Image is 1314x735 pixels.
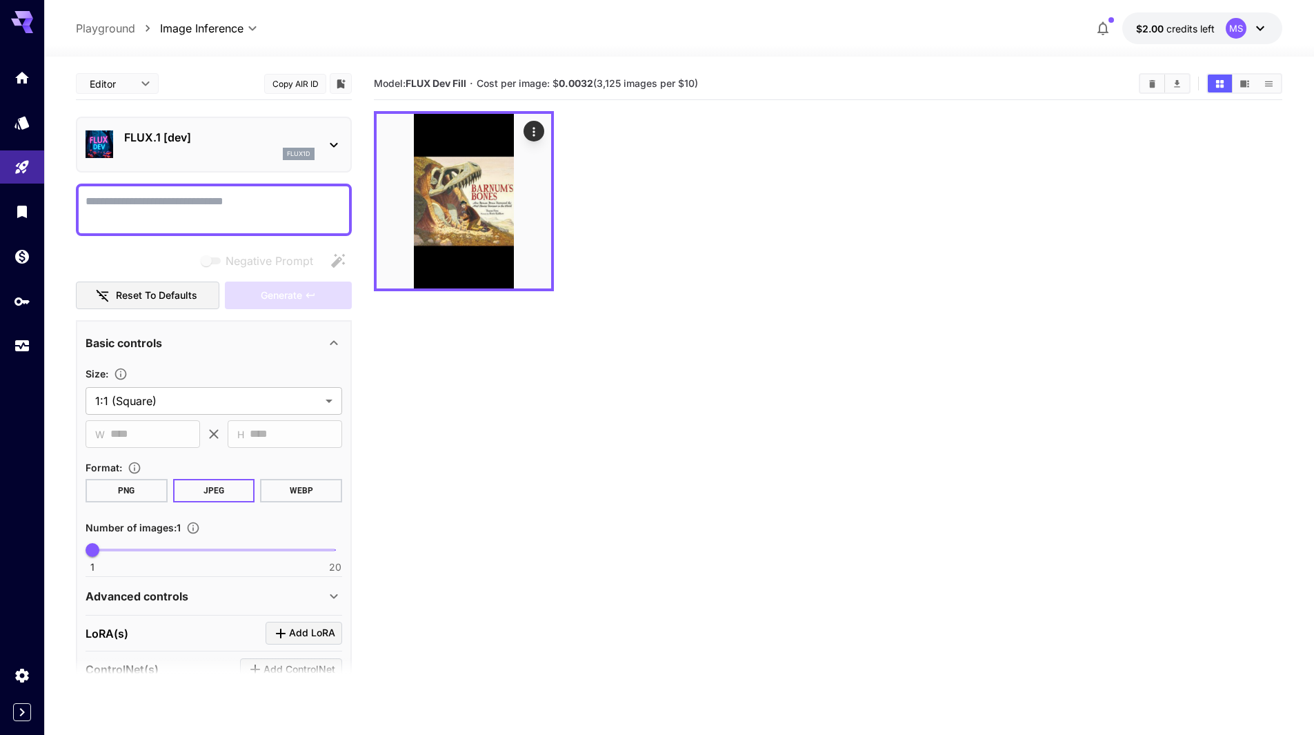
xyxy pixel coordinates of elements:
div: $1.9962 [1136,21,1215,36]
div: FLUX.1 [dev]flux1d [86,124,342,166]
span: W [95,427,105,442]
span: H [237,427,244,442]
p: Advanced controls [86,588,188,605]
b: 0.0032 [559,77,593,89]
p: FLUX.1 [dev] [124,129,315,146]
p: · [470,75,473,92]
span: Size : [86,368,108,380]
button: Specify how many images to generate in a single request. Each image generation will be charged se... [181,521,206,535]
button: Click to add LoRA [266,622,342,645]
div: Basic controls [86,326,342,360]
div: Usage [14,337,30,355]
button: Clear Images [1140,75,1164,92]
span: Number of images : 1 [86,522,181,533]
button: $1.9962MS [1122,12,1282,44]
span: Model: [374,77,466,89]
button: Reset to defaults [76,282,219,310]
button: Add to library [335,75,347,92]
div: Home [14,69,30,86]
div: Clear ImagesDownload All [1139,73,1191,94]
div: Models [14,114,30,131]
span: Image Inference [160,20,243,37]
div: Actions [524,121,544,141]
button: Show images in video view [1233,75,1257,92]
span: 20 [329,560,341,574]
div: Advanced controls [86,580,342,613]
span: Negative prompts are not compatible with the selected model. [198,252,324,269]
div: API Keys [14,293,30,310]
span: $2.00 [1136,23,1166,35]
p: flux1d [287,149,310,159]
a: Playground [76,20,135,37]
div: Show images in grid viewShow images in video viewShow images in list view [1206,73,1282,94]
button: Expand sidebar [13,703,31,721]
button: WEBP [260,479,342,502]
span: credits left [1166,23,1215,35]
span: Negative Prompt [226,253,313,269]
button: JPEG [173,479,255,502]
span: 1 [90,560,94,574]
div: Playground [14,159,30,176]
div: Settings [14,667,30,684]
span: 1:1 (Square) [95,393,320,409]
button: Copy AIR ID [264,74,326,94]
button: Choose the file format for the output image. [122,461,147,475]
span: Cost per image: $ (3,125 images per $10) [477,77,698,89]
button: PNG [86,479,168,502]
span: Editor [90,77,132,91]
span: Format : [86,462,122,473]
button: Show images in grid view [1208,75,1232,92]
button: Show images in list view [1257,75,1281,92]
img: MTz68PdP6KMHnpohQtIAAAAAElFTkSuQmCC [377,114,551,288]
nav: breadcrumb [76,20,160,37]
div: Library [14,203,30,220]
p: Basic controls [86,335,162,351]
div: MS [1226,18,1246,39]
button: Adjust the dimensions of the generated image by specifying its width and height in pixels, or sel... [108,367,133,381]
span: Add LoRA [289,625,335,642]
button: Download All [1165,75,1189,92]
p: LoRA(s) [86,625,128,642]
b: FLUX Dev Fill [406,77,466,89]
div: Wallet [14,248,30,265]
